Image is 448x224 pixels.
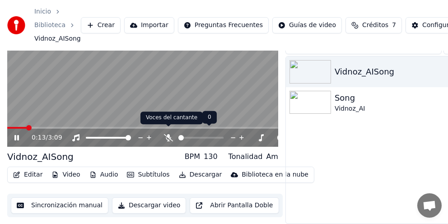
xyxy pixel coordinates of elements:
[7,16,25,34] img: youka
[86,168,122,181] button: Audio
[34,7,51,16] a: Inicio
[140,112,203,124] div: Voces del cantante
[124,17,174,33] button: Importar
[202,111,217,124] div: 0
[362,21,388,30] span: Créditos
[112,197,186,214] button: Descargar video
[204,151,218,162] div: 130
[34,34,81,43] span: Vidnoz_AISong
[11,197,108,214] button: Sincronización manual
[34,7,81,43] nav: breadcrumb
[229,151,263,162] div: Tonalidad
[417,193,442,218] a: Chat abierto
[272,17,342,33] button: Guías de video
[9,168,46,181] button: Editar
[190,197,279,214] button: Abrir Pantalla Doble
[81,17,121,33] button: Crear
[48,133,62,142] span: 3:09
[123,168,173,181] button: Subtítulos
[32,133,46,142] span: 0:13
[266,151,278,162] div: Am
[345,17,402,33] button: Créditos7
[48,168,84,181] button: Video
[178,17,269,33] button: Preguntas Frecuentes
[32,133,53,142] div: /
[7,150,74,163] div: Vidnoz_AISong
[34,21,65,30] a: Biblioteca
[185,151,200,162] div: BPM
[242,170,308,179] div: Biblioteca en la nube
[392,21,396,30] span: 7
[175,168,226,181] button: Descargar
